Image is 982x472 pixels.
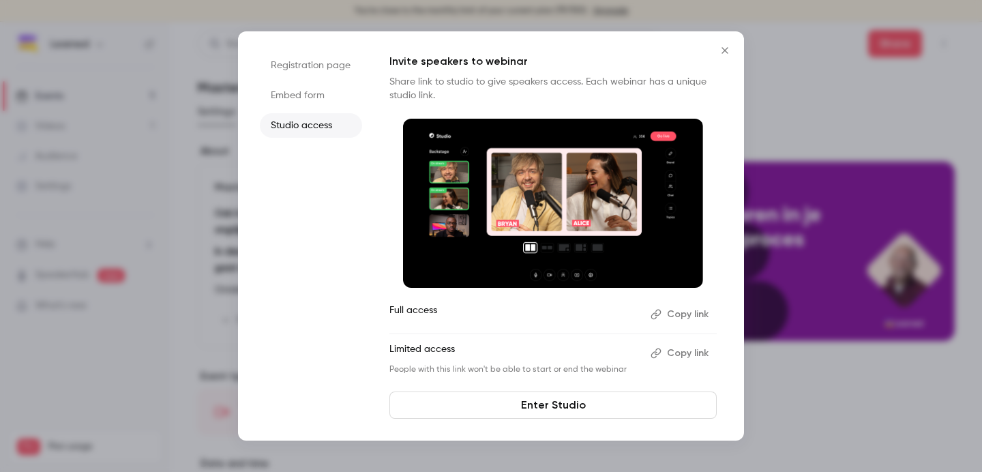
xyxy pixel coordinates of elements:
[389,75,717,102] p: Share link to studio to give speakers access. Each webinar has a unique studio link.
[645,342,717,364] button: Copy link
[403,119,703,288] img: Invite speakers to webinar
[389,53,717,70] p: Invite speakers to webinar
[389,342,640,364] p: Limited access
[645,304,717,325] button: Copy link
[711,37,739,64] button: Close
[389,304,640,325] p: Full access
[260,83,362,108] li: Embed form
[389,392,717,419] a: Enter Studio
[389,364,640,375] p: People with this link won't be able to start or end the webinar
[260,53,362,78] li: Registration page
[260,113,362,138] li: Studio access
